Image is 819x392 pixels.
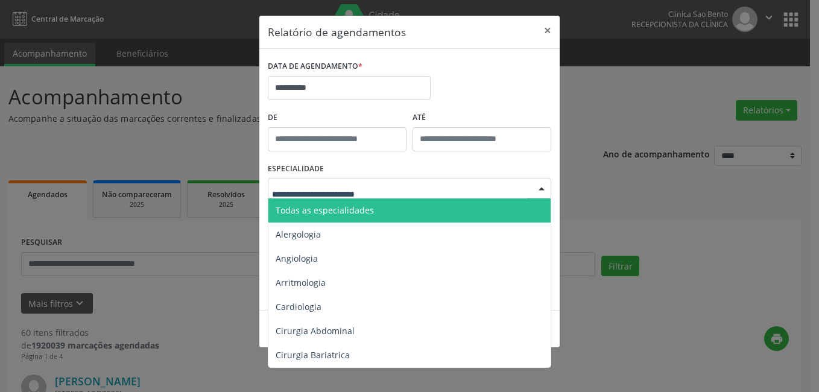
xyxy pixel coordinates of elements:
label: ATÉ [413,109,551,127]
label: De [268,109,406,127]
span: Cirurgia Bariatrica [276,349,350,361]
span: Todas as especialidades [276,204,374,216]
button: Close [536,16,560,45]
span: Arritmologia [276,277,326,288]
span: Cirurgia Abdominal [276,325,355,337]
span: Cardiologia [276,301,321,312]
span: Alergologia [276,229,321,240]
label: DATA DE AGENDAMENTO [268,57,362,76]
span: Angiologia [276,253,318,264]
label: ESPECIALIDADE [268,160,324,179]
h5: Relatório de agendamentos [268,24,406,40]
